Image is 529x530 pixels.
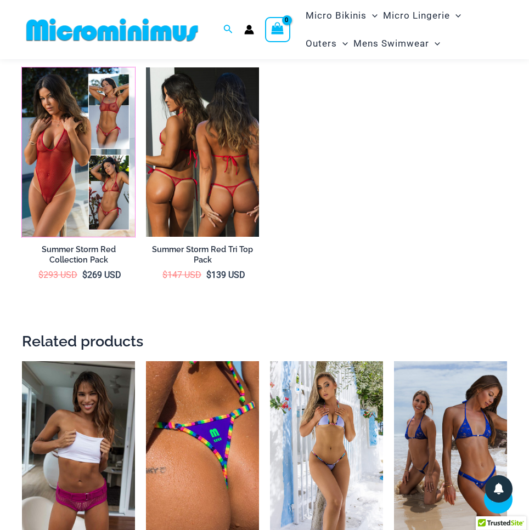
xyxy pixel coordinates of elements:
span: $ [162,270,167,280]
h2: Summer Storm Red Tri Top Pack [146,244,259,265]
span: Menu Toggle [450,2,461,30]
a: Summer Storm Red Tri Top Pack [146,244,259,269]
span: Menu Toggle [337,30,348,58]
a: View Shopping Cart, empty [265,17,290,42]
bdi: 139 USD [206,270,245,280]
a: Summer Storm Red Collection Pack FSummer Storm Red Collection Pack BSummer Storm Red Collection P... [22,67,135,237]
img: Summer Storm Red Collection Pack F [22,67,135,237]
bdi: 293 USD [38,270,77,280]
a: Summer Storm Red Collection Pack [22,244,135,269]
span: Menu Toggle [429,30,440,58]
h2: Related products [22,332,507,351]
span: $ [206,270,211,280]
bdi: 147 USD [162,270,201,280]
span: Mens Swimwear [353,30,429,58]
span: Micro Bikinis [306,2,367,30]
span: $ [38,270,43,280]
span: $ [82,270,87,280]
span: Outers [306,30,337,58]
span: Menu Toggle [367,2,378,30]
a: Mens SwimwearMenu ToggleMenu Toggle [351,30,443,58]
a: OutersMenu ToggleMenu Toggle [303,30,351,58]
a: Summer Storm Red Tri Top Pack FSummer Storm Red Tri Top Pack BSummer Storm Red Tri Top Pack B [146,67,259,237]
span: Micro Lingerie [383,2,450,30]
a: Account icon link [244,25,254,35]
bdi: 269 USD [82,270,121,280]
a: Search icon link [223,23,233,37]
img: Summer Storm Red Tri Top Pack B [146,67,259,237]
h2: Summer Storm Red Collection Pack [22,244,135,265]
img: MM SHOP LOGO FLAT [22,18,202,42]
a: Micro LingerieMenu ToggleMenu Toggle [380,2,464,30]
a: Micro BikinisMenu ToggleMenu Toggle [303,2,380,30]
